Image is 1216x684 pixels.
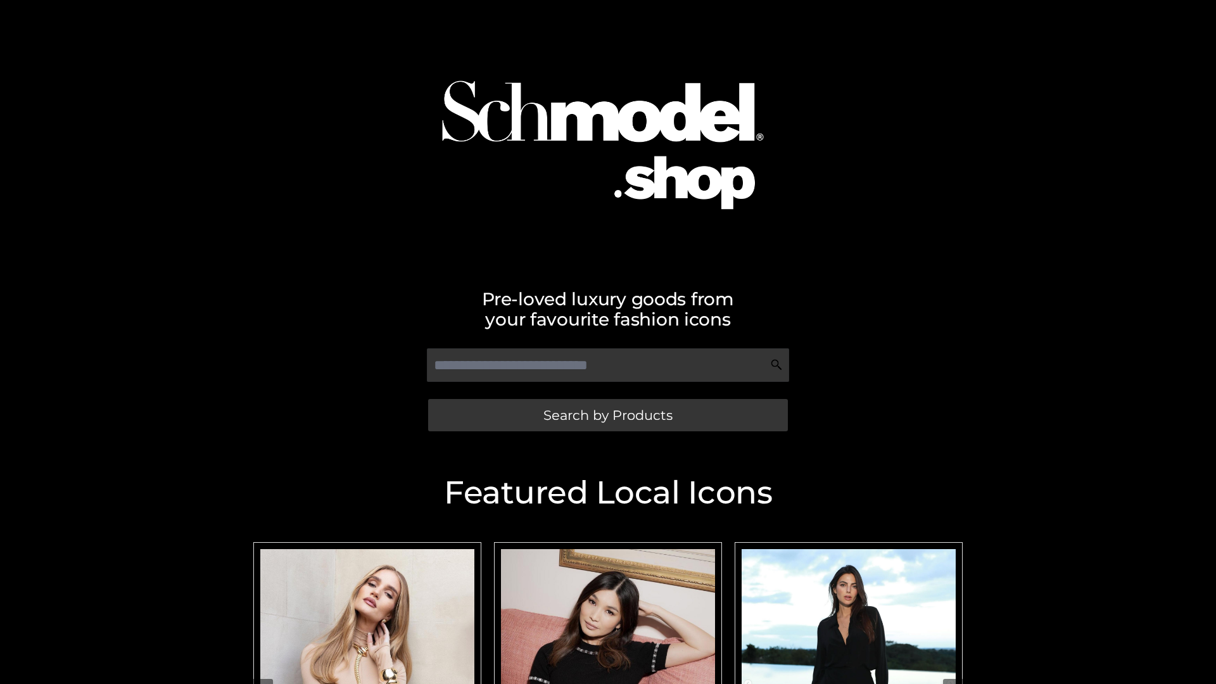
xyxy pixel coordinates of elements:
h2: Featured Local Icons​ [247,477,969,509]
span: Search by Products [543,408,673,422]
h2: Pre-loved luxury goods from your favourite fashion icons [247,289,969,329]
a: Search by Products [428,399,788,431]
img: Search Icon [770,358,783,371]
